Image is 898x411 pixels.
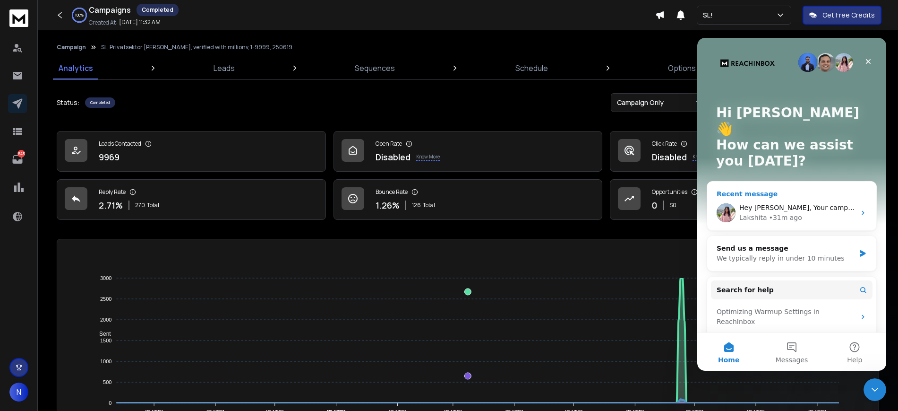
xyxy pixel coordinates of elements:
tspan: 0 [109,400,111,406]
div: Optimizing Warmup Settings in ReachInbox [19,269,158,289]
p: 2.71 % [99,199,123,212]
p: SL! [703,10,717,20]
p: Reply Rate [99,188,126,196]
p: Know More [416,153,440,161]
p: Options [668,62,696,74]
p: Disabled [376,150,411,164]
span: Search for help [19,247,77,257]
tspan: 2500 [100,296,111,302]
button: N [9,383,28,402]
a: Leads [208,57,240,79]
p: Status: [57,98,79,107]
a: Analytics [53,57,99,79]
p: SL, Privatsektor [PERSON_NAME], verified with millionv, 1-9999, 250619 [101,44,292,51]
a: Open RateDisabledKnow More [334,131,603,172]
button: Campaign [57,44,86,51]
tspan: 2000 [100,317,111,323]
div: Close [162,15,180,32]
p: Campaign Only [617,98,667,107]
span: Hey [PERSON_NAME], Your campaign is completed for a while and your viewed data filter was 4 weeks... [42,166,753,174]
p: Bounce Rate [376,188,408,196]
p: 543 [17,150,25,157]
button: Messages [63,295,126,333]
a: Click RateDisabledKnow More [610,131,879,172]
div: Lakshita [42,175,70,185]
div: Optimizing Warmup Settings in ReachInbox [14,265,175,293]
div: Send us a messageWe typically reply in under 10 minutes [9,198,180,234]
div: Completed [137,4,179,16]
a: Opportunities0$0 [610,179,879,220]
p: Leads [214,62,235,74]
span: Help [150,319,165,325]
span: Home [21,319,42,325]
div: Completed [85,97,115,108]
p: Click Rate [652,140,677,148]
p: 100 % [75,12,84,18]
a: Options [662,57,701,79]
a: Schedule [510,57,554,79]
span: 126 [412,201,421,209]
h1: Campaigns [89,4,131,16]
span: Total [147,201,159,209]
p: Schedule [515,62,548,74]
iframe: Intercom live chat [697,38,886,371]
p: Disabled [652,150,687,164]
img: logo [9,9,28,27]
p: Know More [693,153,716,161]
p: Created At: [89,19,117,26]
span: Total [423,201,435,209]
span: 270 [135,201,145,209]
a: Reply Rate2.71%270Total [57,179,326,220]
a: Bounce Rate1.26%126Total [334,179,603,220]
button: Help [126,295,189,333]
p: Sequences [355,62,395,74]
div: • 31m ago [72,175,105,185]
span: Messages [78,319,111,325]
p: $ 0 [669,201,676,209]
p: 0 [652,199,657,212]
p: Analytics [59,62,93,74]
span: Sent [92,331,111,337]
button: Search for help [14,243,175,262]
p: Get Free Credits [822,10,875,20]
tspan: 3000 [100,275,111,281]
p: 9969 [99,150,120,164]
a: Sequences [349,57,401,79]
a: Leads Contacted9969 [57,131,326,172]
iframe: Intercom live chat [864,378,886,401]
div: Send us a message [19,206,158,216]
p: Open Rate [376,140,402,148]
a: 543 [8,150,27,169]
p: Leads Contacted [99,140,141,148]
tspan: 1000 [100,359,111,364]
p: Opportunities [652,188,687,196]
button: Get Free Credits [803,6,881,25]
div: We typically reply in under 10 minutes [19,216,158,226]
tspan: 1500 [100,338,111,343]
p: 1.26 % [376,199,400,212]
p: [DATE] 11:32 AM [119,18,161,26]
tspan: 500 [103,379,111,385]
